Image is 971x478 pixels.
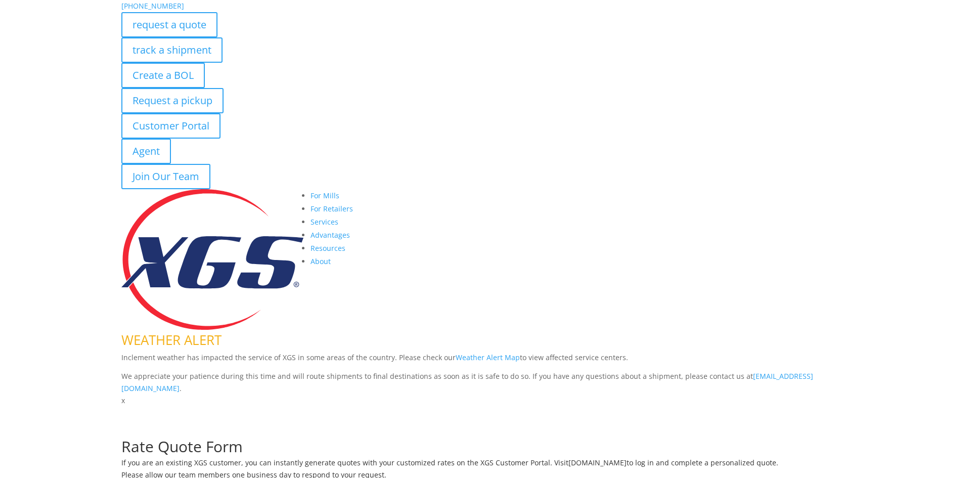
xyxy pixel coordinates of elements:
a: Join Our Team [121,164,210,189]
a: For Retailers [311,204,353,213]
span: If you are an existing XGS customer, you can instantly generate quotes with your customized rates... [121,458,568,467]
a: Advantages [311,230,350,240]
h1: Request a Quote [121,407,850,427]
a: Customer Portal [121,113,220,139]
a: [PHONE_NUMBER] [121,1,184,11]
a: Request a pickup [121,88,224,113]
span: WEATHER ALERT [121,331,222,349]
a: Weather Alert Map [456,353,520,362]
p: Inclement weather has impacted the service of XGS in some areas of the country. Please check our ... [121,352,850,371]
a: Create a BOL [121,63,205,88]
p: x [121,395,850,407]
a: For Mills [311,191,339,200]
a: Agent [121,139,171,164]
a: Resources [311,243,345,253]
a: Services [311,217,338,227]
a: About [311,256,331,266]
p: Complete the form below for a customized quote based on your shipping needs. [121,427,850,439]
a: track a shipment [121,37,223,63]
h1: Rate Quote Form [121,439,850,459]
a: request a quote [121,12,217,37]
p: We appreciate your patience during this time and will route shipments to final destinations as so... [121,370,850,395]
a: [DOMAIN_NAME] [568,458,627,467]
span: to log in and complete a personalized quote. [627,458,778,467]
